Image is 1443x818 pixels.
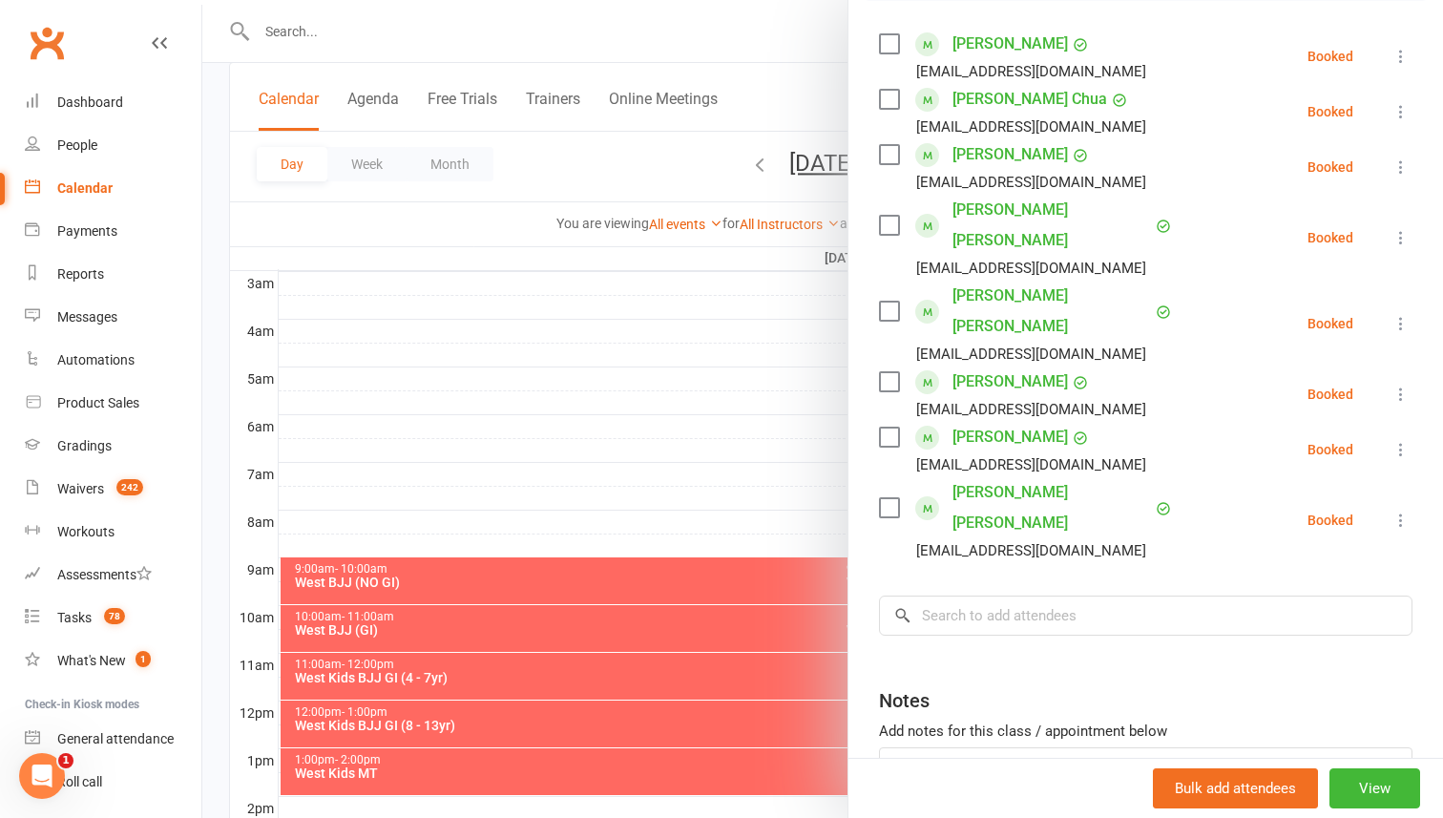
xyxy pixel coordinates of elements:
a: Tasks 78 [25,597,201,640]
input: Search to add attendees [879,596,1412,636]
a: Workouts [25,511,201,554]
button: View [1329,768,1420,808]
div: Booked [1307,443,1353,456]
div: [EMAIL_ADDRESS][DOMAIN_NAME] [916,59,1146,84]
a: Gradings [25,425,201,468]
a: [PERSON_NAME] [952,139,1068,170]
a: [PERSON_NAME] Chua [952,84,1107,115]
a: Roll call [25,761,201,804]
div: Booked [1307,388,1353,401]
div: Reports [57,266,104,282]
div: Messages [57,309,117,325]
div: People [57,137,97,153]
iframe: Intercom live chat [19,753,65,799]
a: [PERSON_NAME] [PERSON_NAME] [952,281,1151,342]
a: Waivers 242 [25,468,201,511]
div: Tasks [57,610,92,625]
div: [EMAIL_ADDRESS][DOMAIN_NAME] [916,170,1146,195]
a: People [25,124,201,167]
span: 78 [104,608,125,624]
a: What's New1 [25,640,201,682]
a: [PERSON_NAME] [952,367,1068,397]
a: [PERSON_NAME] [PERSON_NAME] [952,195,1151,256]
div: Gradings [57,438,112,453]
div: [EMAIL_ADDRESS][DOMAIN_NAME] [916,256,1146,281]
div: Dashboard [57,94,123,110]
div: Roll call [57,774,102,789]
div: Product Sales [57,395,139,410]
div: Booked [1307,160,1353,174]
div: Payments [57,223,117,239]
span: 1 [136,651,151,667]
div: [EMAIL_ADDRESS][DOMAIN_NAME] [916,452,1146,477]
div: Waivers [57,481,104,496]
div: Booked [1307,50,1353,63]
button: Bulk add attendees [1153,768,1318,808]
div: Add notes for this class / appointment below [879,720,1412,743]
a: Payments [25,210,201,253]
a: General attendance kiosk mode [25,718,201,761]
div: [EMAIL_ADDRESS][DOMAIN_NAME] [916,342,1146,367]
span: 242 [116,479,143,495]
div: Assessments [57,567,152,582]
a: Assessments [25,554,201,597]
a: [PERSON_NAME] [952,422,1068,452]
div: Calendar [57,180,113,196]
div: Booked [1307,105,1353,118]
div: General attendance [57,731,174,746]
div: [EMAIL_ADDRESS][DOMAIN_NAME] [916,538,1146,563]
div: Automations [57,352,135,367]
div: [EMAIL_ADDRESS][DOMAIN_NAME] [916,115,1146,139]
a: Reports [25,253,201,296]
div: Booked [1307,514,1353,527]
a: Automations [25,339,201,382]
a: Calendar [25,167,201,210]
a: [PERSON_NAME] [952,29,1068,59]
div: Booked [1307,231,1353,244]
div: Workouts [57,524,115,539]
div: Notes [879,687,930,714]
a: Clubworx [23,19,71,67]
span: 1 [58,753,73,768]
div: [EMAIL_ADDRESS][DOMAIN_NAME] [916,397,1146,422]
a: Product Sales [25,382,201,425]
a: [PERSON_NAME] [PERSON_NAME] [952,477,1151,538]
div: What's New [57,653,126,668]
a: Messages [25,296,201,339]
div: Booked [1307,317,1353,330]
a: Dashboard [25,81,201,124]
